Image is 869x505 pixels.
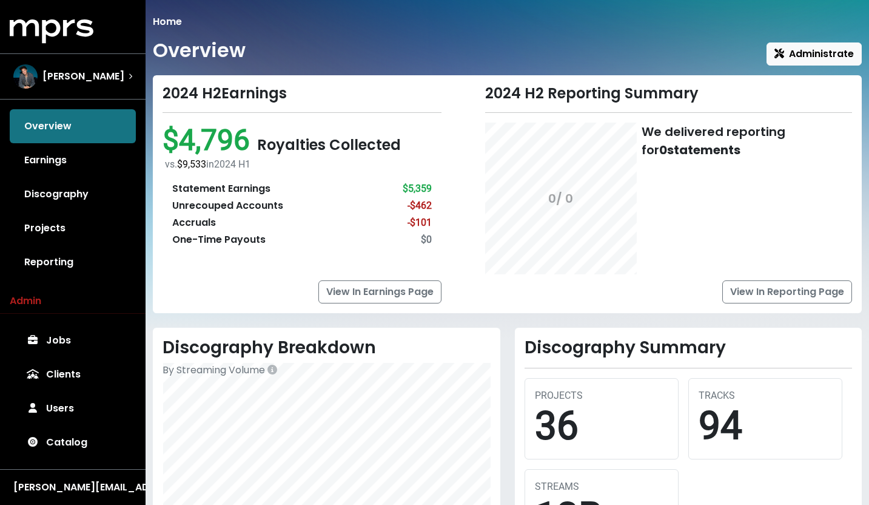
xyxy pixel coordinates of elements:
li: Home [153,15,182,29]
button: Administrate [767,42,862,66]
div: [PERSON_NAME][EMAIL_ADDRESS][DOMAIN_NAME] [13,480,132,495]
h2: Discography Summary [525,337,853,358]
a: Earnings [10,143,136,177]
nav: breadcrumb [153,15,862,29]
span: [PERSON_NAME] [42,69,124,84]
div: 2024 H2 Earnings [163,85,441,103]
a: Jobs [10,324,136,358]
div: vs. in 2024 H1 [165,157,441,172]
a: Clients [10,358,136,391]
div: Statement Earnings [172,181,270,196]
div: PROJECTS [535,388,668,403]
span: By Streaming Volume [163,363,265,377]
div: -$462 [408,198,432,213]
div: -$101 [408,215,432,230]
a: Projects [10,211,136,245]
div: We delivered reporting for [642,123,852,159]
div: 36 [535,403,668,450]
div: One-Time Payouts [172,232,266,247]
div: $5,359 [403,181,432,196]
a: mprs logo [10,24,93,38]
a: View In Earnings Page [318,280,441,303]
b: 0 statements [659,141,740,158]
img: The selected account / producer [13,64,38,89]
div: STREAMS [535,480,668,494]
div: 2024 H2 Reporting Summary [485,85,852,103]
div: 94 [699,403,832,450]
a: View In Reporting Page [722,280,852,303]
h2: Discography Breakdown [163,337,491,358]
a: Reporting [10,245,136,279]
button: [PERSON_NAME][EMAIL_ADDRESS][DOMAIN_NAME] [10,480,136,495]
span: Royalties Collected [257,135,401,155]
h1: Overview [153,39,246,62]
div: $0 [421,232,432,247]
a: Discography [10,177,136,211]
span: Administrate [774,47,854,61]
a: Users [10,391,136,425]
a: Catalog [10,425,136,459]
div: Accruals [172,215,216,230]
div: TRACKS [699,388,832,403]
span: $4,796 [163,123,257,157]
div: Unrecouped Accounts [172,198,283,213]
span: $9,533 [177,158,206,170]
